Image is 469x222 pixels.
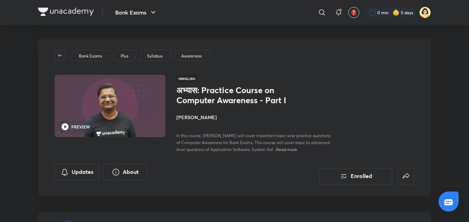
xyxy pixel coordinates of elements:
[180,53,203,59] a: Awareness
[103,164,147,180] button: About
[79,53,102,59] p: Bank Exams
[176,85,289,105] h1: अभ्यास: Practice Course on Computer Awareness - Part I
[71,124,90,130] h6: PREVIEW
[181,53,202,59] p: Awareness
[176,114,331,121] h4: [PERSON_NAME]
[120,53,130,59] a: Plus
[38,8,94,16] img: Company Logo
[78,53,103,59] a: Bank Exams
[146,53,164,59] a: Syllabus
[121,53,128,59] p: Plus
[176,75,197,82] span: Hinglish
[176,133,331,152] span: In this course, [PERSON_NAME] will cover important topic-wise practice questions of Computer Awar...
[111,6,162,19] button: Bank Exams
[320,168,392,185] button: Enrolled
[419,7,431,18] img: kk B
[276,146,297,152] span: Read more
[348,7,359,18] button: avatar
[55,164,99,180] button: Updates
[54,74,166,138] img: Thumbnail
[38,8,94,18] a: Company Logo
[393,9,399,16] img: streak
[351,9,357,16] img: avatar
[398,168,414,185] button: false
[147,53,163,59] p: Syllabus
